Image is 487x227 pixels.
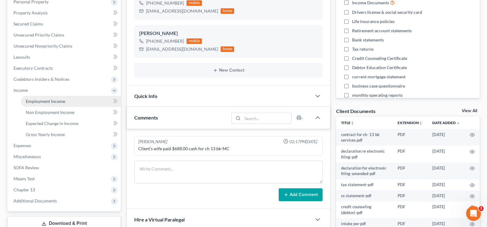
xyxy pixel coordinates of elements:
span: Chapter 13 [14,187,35,192]
td: [DATE] [427,202,465,218]
span: Income [14,88,28,93]
span: 02:17PM[DATE] [289,139,317,145]
div: [PHONE_NUMBER] [146,38,184,44]
span: Property Analysis [14,10,48,15]
span: Tax returns [352,46,374,52]
span: Expenses [14,143,31,148]
td: PDF [393,179,427,190]
a: Extensionunfold_more [398,120,422,125]
span: Employment Income [26,99,65,104]
span: current mortgage statement [352,74,406,80]
a: Date Added expand_more [432,120,460,125]
div: Client's wife paid $688.00 cash for ch 13 bk-MC [138,146,319,152]
button: New Contact [139,68,318,73]
span: business case questionnaire [352,83,405,89]
a: Property Analysis [9,7,121,18]
span: Means Test [14,176,35,181]
a: Titleunfold_more [341,120,354,125]
span: Comments [134,115,158,120]
div: mobile [187,38,202,44]
div: mobile [187,0,202,6]
input: Search... [243,113,292,123]
span: Drivers license & social security card [352,9,422,15]
span: monthly operating reports [352,92,403,98]
span: Credit Counseling Certificate [352,55,407,61]
span: Unsecured Priority Claims [14,32,64,37]
span: Non Employment Income [26,110,74,115]
div: [EMAIL_ADDRESS][DOMAIN_NAME] [146,46,218,52]
td: PDF [393,146,427,162]
a: SOFA Review [9,162,121,173]
td: declaration re electronic filing-pdf [336,146,393,162]
i: unfold_more [351,121,354,125]
span: Lawsuits [14,54,30,60]
a: Secured Claims [9,18,121,29]
a: Gross Yearly Income [21,129,121,140]
span: Miscellaneous [14,154,41,159]
td: [DATE] [427,179,465,190]
span: Quick Info [134,93,157,99]
td: contract for ch- 13 bk services.pdf [336,129,393,146]
div: [PERSON_NAME] [138,139,167,145]
div: [PERSON_NAME] [139,30,318,37]
span: Life insurance policies [352,18,395,25]
button: Add Comment [279,188,323,201]
span: SOFA Review [14,165,39,170]
td: PDF [393,190,427,202]
i: unfold_more [419,121,422,125]
td: [DATE] [427,146,465,162]
span: Debtor Education Certificate [352,65,407,71]
a: View All [462,109,477,113]
span: 3 [479,206,484,211]
span: Additional Documents [14,198,57,203]
span: Hire a Virtual Paralegal [134,217,185,222]
div: home [221,46,234,52]
i: expand_more [456,121,460,125]
a: Unsecured Priority Claims [9,29,121,41]
a: Non Employment Income [21,107,121,118]
a: Employment Income [21,96,121,107]
span: Secured Claims [14,21,43,26]
a: Executory Contracts [9,63,121,74]
td: [DATE] [427,162,465,179]
iframe: Intercom live chat [466,206,481,221]
td: PDF [393,202,427,218]
td: ss statement-pdf [336,190,393,202]
td: tax statement-pdf [336,179,393,190]
span: Retirement account statements [352,28,412,34]
span: Executory Contracts [14,65,53,71]
td: PDF [393,129,427,146]
span: Unsecured Nonpriority Claims [14,43,72,49]
td: [DATE] [427,190,465,202]
span: Gross Yearly Income [26,132,65,137]
div: home [221,8,234,14]
div: Client Documents [336,108,375,114]
td: declaration for electronic filing-amended-pdf [336,162,393,179]
span: Codebtors Insiders & Notices [14,76,69,82]
a: Lawsuits [9,52,121,63]
a: Unsecured Nonpriority Claims [9,41,121,52]
span: Expected Change in Income [26,121,78,126]
span: Bank statements [352,37,384,43]
td: credit counseling (debtor)-pdf [336,202,393,218]
td: PDF [393,162,427,179]
td: [DATE] [427,129,465,146]
a: Expected Change in Income [21,118,121,129]
div: [EMAIL_ADDRESS][DOMAIN_NAME] [146,8,218,14]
